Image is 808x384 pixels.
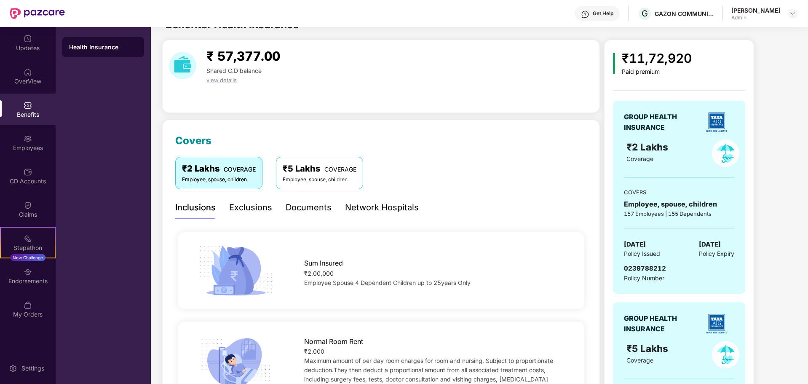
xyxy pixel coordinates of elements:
span: Employee Spouse 4 Dependent Children up to 25years Only [304,279,471,286]
span: ₹ 57,377.00 [206,48,280,64]
span: [DATE] [624,239,646,250]
span: Sum Insured [304,258,343,269]
span: Coverage [626,357,653,364]
div: ₹2,000 [304,347,566,356]
img: svg+xml;base64,PHN2ZyBpZD0iQ0RfQWNjb3VudHMiIGRhdGEtbmFtZT0iQ0QgQWNjb3VudHMiIHhtbG5zPSJodHRwOi8vd3... [24,168,32,176]
img: New Pazcare Logo [10,8,65,19]
div: Get Help [593,10,613,17]
img: icon [613,53,615,74]
div: Exclusions [229,201,272,214]
div: ₹2,00,000 [304,269,566,278]
span: Policy Expiry [699,249,734,258]
div: Health Insurance [69,43,137,51]
img: svg+xml;base64,PHN2ZyBpZD0iSG9tZSIgeG1sbnM9Imh0dHA6Ly93d3cudzMub3JnLzIwMDAvc3ZnIiB3aWR0aD0iMjAiIG... [24,68,32,76]
div: Network Hospitals [345,201,419,214]
div: [PERSON_NAME] [731,6,780,14]
span: Policy Issued [624,249,660,258]
span: 0239788212 [624,264,666,272]
img: insurerLogo [702,107,731,137]
span: ₹5 Lakhs [626,343,671,354]
div: Employee, spouse, children [283,176,356,184]
span: Policy Number [624,274,664,282]
div: Admin [731,14,780,21]
img: insurerLogo [702,309,731,338]
span: COVERAGE [324,166,356,173]
div: 157 Employees | 155 Dependents [624,209,734,218]
div: Paid premium [622,68,692,75]
img: svg+xml;base64,PHN2ZyBpZD0iU2V0dGluZy0yMHgyMCIgeG1sbnM9Imh0dHA6Ly93d3cudzMub3JnLzIwMDAvc3ZnIiB3aW... [9,364,17,373]
div: COVERS [624,188,734,196]
span: Shared C.D balance [206,67,262,74]
span: Coverage [626,155,653,162]
div: Stepathon [1,244,55,252]
img: policyIcon [712,341,739,368]
img: svg+xml;base64,PHN2ZyBpZD0iRW5kb3JzZW1lbnRzIiB4bWxucz0iaHR0cDovL3d3dy53My5vcmcvMjAwMC9zdmciIHdpZH... [24,268,32,276]
span: Normal Room Rent [304,336,363,347]
div: Employee, spouse, children [182,176,256,184]
span: G [642,8,648,19]
div: ₹5 Lakhs [283,162,356,175]
img: svg+xml;base64,PHN2ZyBpZD0iQmVuZWZpdHMiIHhtbG5zPSJodHRwOi8vd3d3LnczLm9yZy8yMDAwL3N2ZyIgd2lkdGg9Ij... [24,101,32,110]
div: ₹2 Lakhs [182,162,256,175]
img: policyIcon [712,140,739,167]
span: ₹2 Lakhs [626,141,671,153]
img: icon [196,243,276,298]
div: ₹11,72,920 [622,48,692,68]
span: view details [206,77,237,83]
div: Inclusions [175,201,216,214]
img: download [169,52,196,79]
img: svg+xml;base64,PHN2ZyBpZD0iRW1wbG95ZWVzIiB4bWxucz0iaHR0cDovL3d3dy53My5vcmcvMjAwMC9zdmciIHdpZHRoPS... [24,134,32,143]
img: svg+xml;base64,PHN2ZyBpZD0iTXlfT3JkZXJzIiBkYXRhLW5hbWU9Ik15IE9yZGVycyIgeG1sbnM9Imh0dHA6Ly93d3cudz... [24,301,32,309]
div: Documents [286,201,332,214]
div: GAZON COMMUNICATIONS INDIA LIMITED [655,10,714,18]
span: [DATE] [699,239,721,250]
div: Settings [19,364,47,373]
div: GROUP HEALTH INSURANCE [624,313,698,334]
div: GROUP HEALTH INSURANCE [624,112,698,133]
div: New Challenge [10,254,45,261]
img: svg+xml;base64,PHN2ZyBpZD0iSGVscC0zMngzMiIgeG1sbnM9Imh0dHA6Ly93d3cudzMub3JnLzIwMDAvc3ZnIiB3aWR0aD... [581,10,589,19]
div: Employee, spouse, children [624,199,734,209]
img: svg+xml;base64,PHN2ZyBpZD0iQ2xhaW0iIHhtbG5zPSJodHRwOi8vd3d3LnczLm9yZy8yMDAwL3N2ZyIgd2lkdGg9IjIwIi... [24,201,32,209]
img: svg+xml;base64,PHN2ZyBpZD0iRHJvcGRvd24tMzJ4MzIiIHhtbG5zPSJodHRwOi8vd3d3LnczLm9yZy8yMDAwL3N2ZyIgd2... [789,10,796,17]
span: Covers [175,134,211,147]
img: svg+xml;base64,PHN2ZyBpZD0iVXBkYXRlZCIgeG1sbnM9Imh0dHA6Ly93d3cudzMub3JnLzIwMDAvc3ZnIiB3aWR0aD0iMj... [24,35,32,43]
span: COVERAGE [224,166,256,173]
img: svg+xml;base64,PHN2ZyB4bWxucz0iaHR0cDovL3d3dy53My5vcmcvMjAwMC9zdmciIHdpZHRoPSIyMSIgaGVpZ2h0PSIyMC... [24,234,32,243]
